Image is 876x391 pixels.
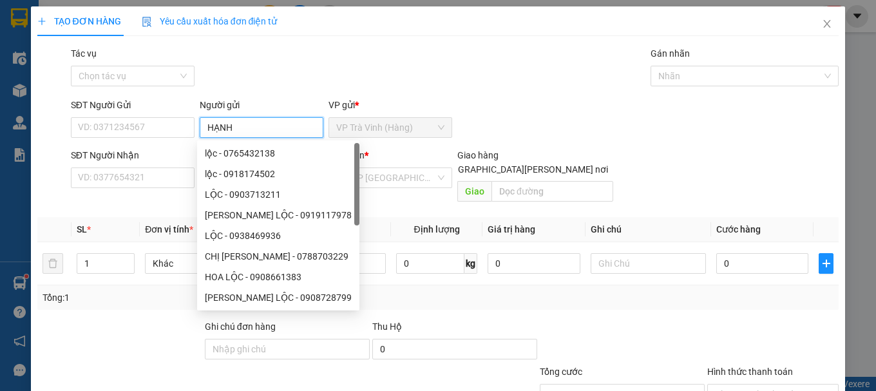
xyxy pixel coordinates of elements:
button: plus [819,253,833,274]
div: CHỊ CẨM LỘC - 0788703229 [197,246,359,267]
span: Giao hàng [457,150,499,160]
label: Tác vụ [71,48,97,59]
label: Hình thức thanh toán [707,367,793,377]
span: VP Trà Vinh (Hàng) [336,118,444,137]
div: Tổng: 1 [43,291,339,305]
span: kg [464,253,477,274]
label: Gán nhãn [651,48,690,59]
div: lộc - 0765432138 [197,143,359,164]
span: Đơn vị tính [145,224,193,234]
div: ANH LỘC - 0908728799 [197,287,359,308]
span: plus [37,17,46,26]
span: [GEOGRAPHIC_DATA][PERSON_NAME] nơi [432,162,613,176]
span: SL [77,224,87,234]
input: Ghi chú đơn hàng [205,339,370,359]
div: [PERSON_NAME] LỘC - 0919117978 [205,208,352,222]
label: Ghi chú đơn hàng [205,321,276,332]
span: close [822,19,832,29]
span: Tổng cước [540,367,582,377]
input: Dọc đường [491,181,613,202]
div: lộc - 0918174502 [205,167,352,181]
div: LỘC - 0938469936 [205,229,352,243]
div: Người gửi [200,98,323,112]
span: Định lượng [414,224,460,234]
span: plus [819,258,833,269]
button: Close [809,6,845,43]
img: icon [142,17,152,27]
button: delete [43,253,63,274]
span: Cước hàng [716,224,761,234]
div: lộc - 0765432138 [205,146,352,160]
div: CHỊ [PERSON_NAME] - 0788703229 [205,249,352,263]
span: Giao [457,181,491,202]
div: HOA LỘC - 0908661383 [205,270,352,284]
div: ANH LỘC - 0919117978 [197,205,359,225]
input: 0 [488,253,580,274]
input: Ghi Chú [591,253,706,274]
span: Khác [153,254,252,273]
span: Yêu cầu xuất hóa đơn điện tử [142,16,278,26]
span: TẠO ĐƠN HÀNG [37,16,121,26]
div: SĐT Người Gửi [71,98,195,112]
div: VP gửi [328,98,452,112]
div: [PERSON_NAME] LỘC - 0908728799 [205,291,352,305]
span: Giá trị hàng [488,224,535,234]
div: HOA LỘC - 0908661383 [197,267,359,287]
span: Thu Hộ [372,321,402,332]
div: LỘC - 0903713211 [205,187,352,202]
div: SĐT Người Nhận [71,148,195,162]
div: LỘC - 0938469936 [197,225,359,246]
div: LỘC - 0903713211 [197,184,359,205]
th: Ghi chú [586,217,711,242]
div: lộc - 0918174502 [197,164,359,184]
